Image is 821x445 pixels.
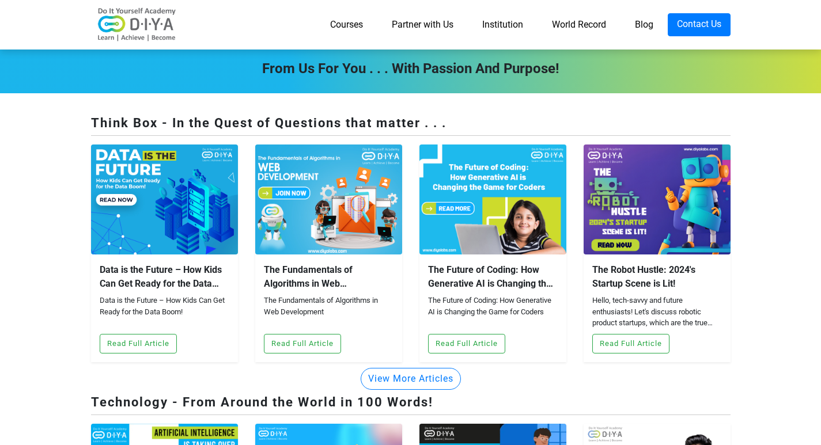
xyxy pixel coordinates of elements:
[592,263,722,291] div: The Robot Hustle: 2024's Startup Scene is Lit!
[91,7,183,42] img: logo-v2.png
[668,13,731,36] a: Contact Us
[428,337,505,348] a: Read Full Article
[621,13,668,36] a: Blog
[316,13,377,36] a: Courses
[592,334,669,353] button: Read Full Article
[264,334,341,353] button: Read Full Article
[428,263,558,291] div: The Future of Coding: How Generative AI is Changing the Game for Coders
[255,144,402,254] img: blog-2024042853928.jpg
[428,334,505,353] button: Read Full Article
[419,144,566,254] img: blog-2024042095551.jpg
[100,295,229,329] div: Data is the Future – How Kids Can Get Ready for the Data Boom!
[361,372,461,383] a: View More Articles
[377,13,468,36] a: Partner with Us
[361,368,461,390] button: View More Articles
[82,58,739,79] div: From Us For You . . . with Passion and Purpose!
[592,337,669,348] a: Read Full Article
[91,393,731,415] div: Technology - From Around the World in 100 Words!
[264,295,394,329] div: The Fundamentals of Algorithms in Web Development
[100,263,229,291] div: Data is the Future – How Kids Can Get Ready for the Data Boom!
[100,334,177,353] button: Read Full Article
[91,144,238,254] img: blog-2024120862518.jpg
[100,337,177,348] a: Read Full Article
[468,13,538,36] a: Institution
[584,144,731,254] img: blog-2023121842428.jpg
[592,295,722,329] div: Hello, tech-savvy and future enthusiasts! Let's discuss robotic product startups, which are the t...
[264,337,341,348] a: Read Full Article
[428,295,558,329] div: The Future of Coding: How Generative AI is Changing the Game for Coders
[538,13,621,36] a: World Record
[264,263,394,291] div: The Fundamentals of Algorithms in Web Development
[91,113,731,136] div: Think Box - In the Quest of Questions that matter . . .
